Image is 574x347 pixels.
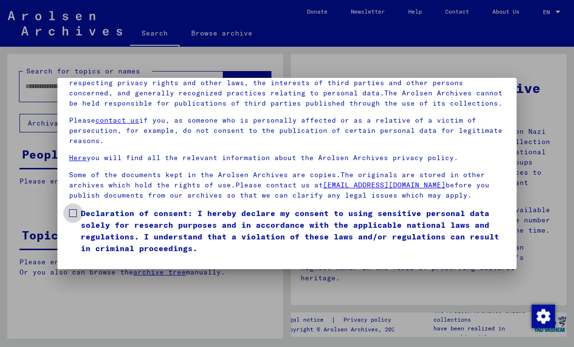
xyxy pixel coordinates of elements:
a: Here [69,153,87,162]
span: Declaration of consent: I hereby declare my consent to using sensitive personal data solely for r... [81,207,505,254]
p: Please if you, as someone who is personally affected or as a relative of a victim of persecution,... [69,115,505,146]
img: Change consent [532,305,555,328]
a: [EMAIL_ADDRESS][DOMAIN_NAME] [323,181,446,189]
p: Some of the documents kept in the Arolsen Archives are copies.The originals are stored in other a... [69,170,505,201]
p: you will find all the relevant information about the Arolsen Archives privacy policy. [69,153,505,163]
a: contact us [95,116,139,125]
p: Please note that this portal on victims of Nazi [MEDICAL_DATA] contains sensitive data on identif... [69,57,505,109]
